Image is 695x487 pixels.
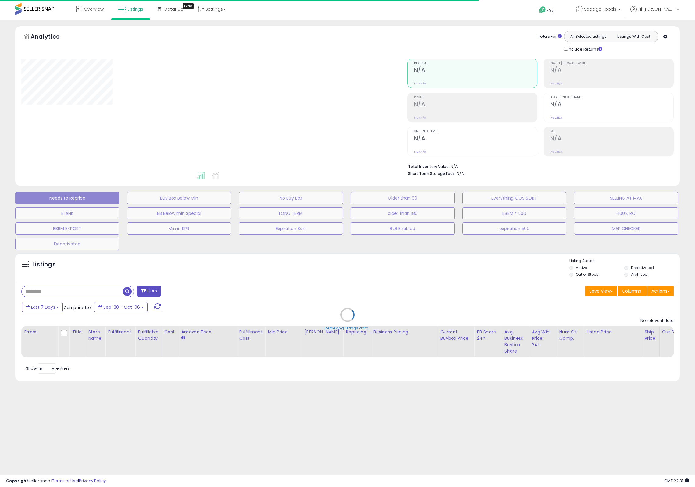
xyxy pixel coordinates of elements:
[574,192,678,204] button: SELLING AT MAX
[127,192,231,204] button: Buy Box Below Min
[351,222,455,235] button: B2B Enabled
[239,192,343,204] button: No Buy Box
[127,222,231,235] button: Min in RPR
[414,135,537,143] h2: N/A
[630,6,679,20] a: Hi [PERSON_NAME]
[457,171,464,176] span: N/A
[550,130,673,133] span: ROI
[127,6,143,12] span: Listings
[584,6,616,12] span: Sebago Foods
[408,162,669,170] li: N/A
[164,6,184,12] span: DataHub
[84,6,104,12] span: Overview
[611,33,656,41] button: Listings With Cost
[15,222,119,235] button: BBBM EXPORT
[462,207,567,219] button: BBBM > 500
[550,96,673,99] span: Avg. Buybox Share
[534,2,566,20] a: Help
[414,116,426,119] small: Prev: N/A
[550,82,562,85] small: Prev: N/A
[127,207,231,219] button: BB Below min Special
[351,192,455,204] button: Older than 90
[15,238,119,250] button: Deactivated
[414,130,537,133] span: Ordered Items
[574,207,678,219] button: -100% ROI
[239,222,343,235] button: Expiration Sort
[538,34,562,40] div: Totals For
[183,3,194,9] div: Tooltip anchor
[462,192,567,204] button: Everything OOS SORT
[30,32,71,42] h5: Analytics
[414,96,537,99] span: Profit
[546,8,554,13] span: Help
[559,45,610,52] div: Include Returns
[325,325,370,331] div: Retrieving listings data..
[462,222,567,235] button: expiration 500
[414,62,537,65] span: Revenue
[414,82,426,85] small: Prev: N/A
[408,164,450,169] b: Total Inventory Value:
[566,33,611,41] button: All Selected Listings
[414,101,537,109] h2: N/A
[638,6,675,12] span: Hi [PERSON_NAME]
[15,207,119,219] button: BLANK
[408,171,456,176] b: Short Term Storage Fees:
[550,150,562,154] small: Prev: N/A
[239,207,343,219] button: LONG TERM
[550,62,673,65] span: Profit [PERSON_NAME]
[414,67,537,75] h2: N/A
[574,222,678,235] button: MAP CHECKER
[550,67,673,75] h2: N/A
[550,101,673,109] h2: N/A
[351,207,455,219] button: older than 180
[550,116,562,119] small: Prev: N/A
[550,135,673,143] h2: N/A
[539,6,546,14] i: Get Help
[15,192,119,204] button: Needs to Reprice
[414,150,426,154] small: Prev: N/A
